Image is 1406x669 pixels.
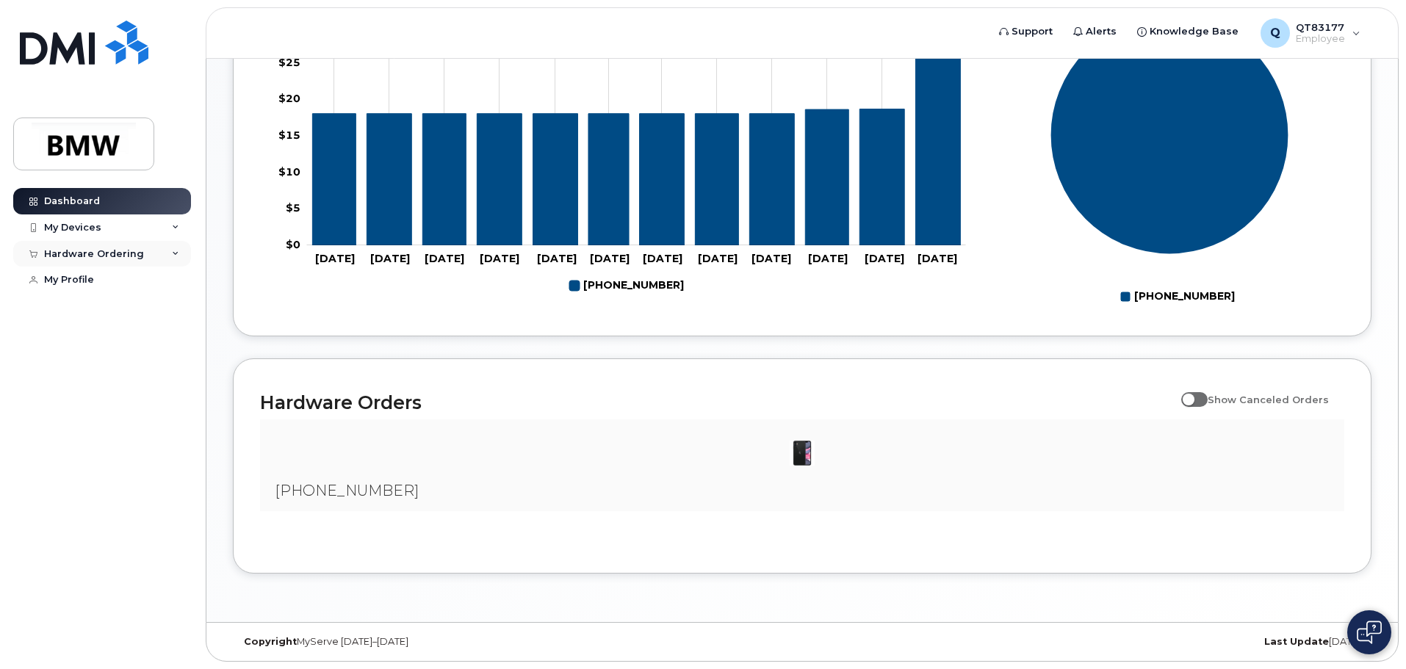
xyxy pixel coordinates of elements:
span: Q [1270,24,1280,42]
tspan: [DATE] [480,252,519,265]
tspan: [DATE] [865,252,904,265]
tspan: [DATE] [425,252,464,265]
a: Support [989,17,1063,46]
g: Legend [1120,284,1235,309]
h2: Hardware Orders [260,391,1174,413]
tspan: [DATE] [537,252,577,265]
tspan: $10 [278,164,300,178]
strong: Copyright [244,636,297,647]
img: iPhone_11.jpg [787,438,817,468]
g: Series [1050,15,1289,254]
g: 864-435-4207 [569,273,684,298]
tspan: $0 [286,238,300,251]
tspan: $20 [278,92,300,105]
span: Employee [1296,33,1345,45]
tspan: [DATE] [698,252,738,265]
g: 864-435-4207 [312,17,960,245]
span: [PHONE_NUMBER] [275,482,419,499]
div: MyServe [DATE]–[DATE] [233,636,613,648]
div: [DATE] [992,636,1371,648]
tspan: [DATE] [917,252,957,265]
span: Knowledge Base [1150,24,1239,39]
img: Open chat [1357,621,1382,644]
g: Legend [569,273,684,298]
input: Show Canceled Orders [1181,386,1193,397]
a: Alerts [1063,17,1127,46]
span: Support [1012,24,1053,39]
span: QT83177 [1296,21,1345,33]
g: Chart [1050,15,1289,308]
tspan: [DATE] [808,252,848,265]
a: Knowledge Base [1127,17,1249,46]
tspan: [DATE] [751,252,791,265]
tspan: $5 [286,201,300,214]
span: Alerts [1086,24,1117,39]
tspan: $15 [278,129,300,142]
tspan: $25 [278,55,300,68]
tspan: [DATE] [315,252,355,265]
strong: Last Update [1264,636,1329,647]
tspan: [DATE] [370,252,410,265]
div: QT83177 [1250,18,1371,48]
tspan: [DATE] [643,252,682,265]
span: Show Canceled Orders [1208,394,1329,405]
tspan: [DATE] [590,252,630,265]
